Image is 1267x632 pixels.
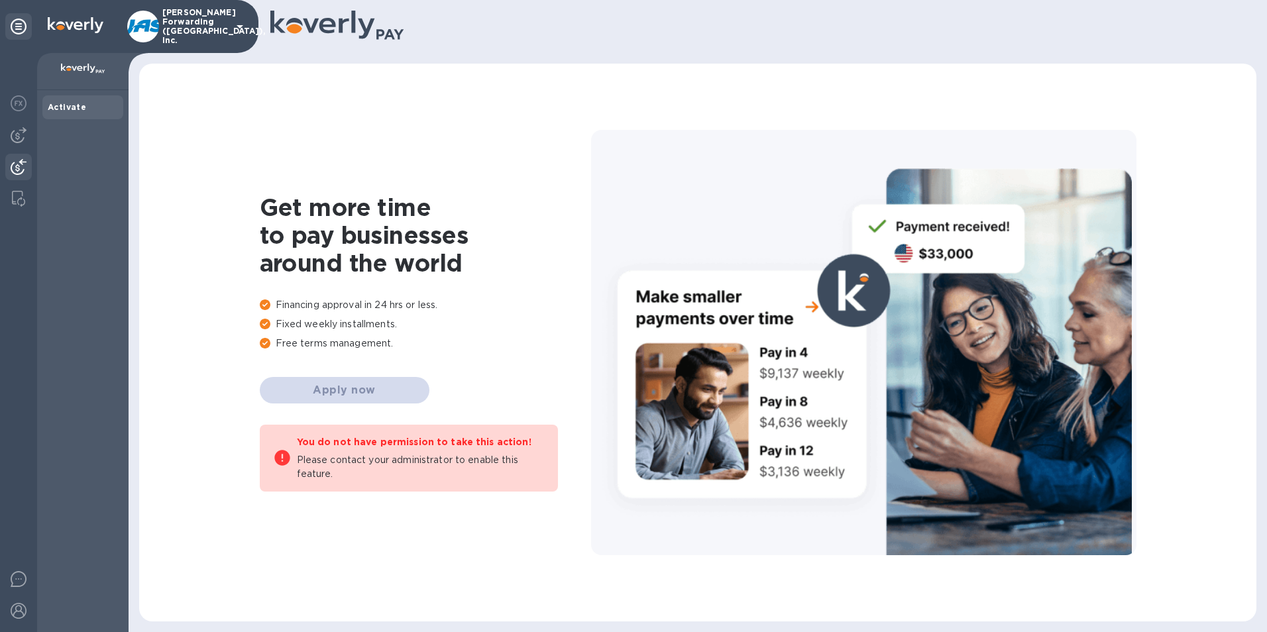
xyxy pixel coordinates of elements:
b: You do not have permission to take this action! [297,437,531,447]
p: Fixed weekly installments. [260,317,591,331]
img: Foreign exchange [11,95,27,111]
p: Free terms management. [260,337,591,350]
b: Activate [48,102,86,112]
h1: Get more time to pay businesses around the world [260,193,591,277]
img: Logo [48,17,103,33]
p: Please contact your administrator to enable this feature. [297,453,545,481]
p: [PERSON_NAME] Forwarding ([GEOGRAPHIC_DATA]), Inc. [162,8,229,45]
p: Financing approval in 24 hrs or less. [260,298,591,312]
div: Unpin categories [5,13,32,40]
